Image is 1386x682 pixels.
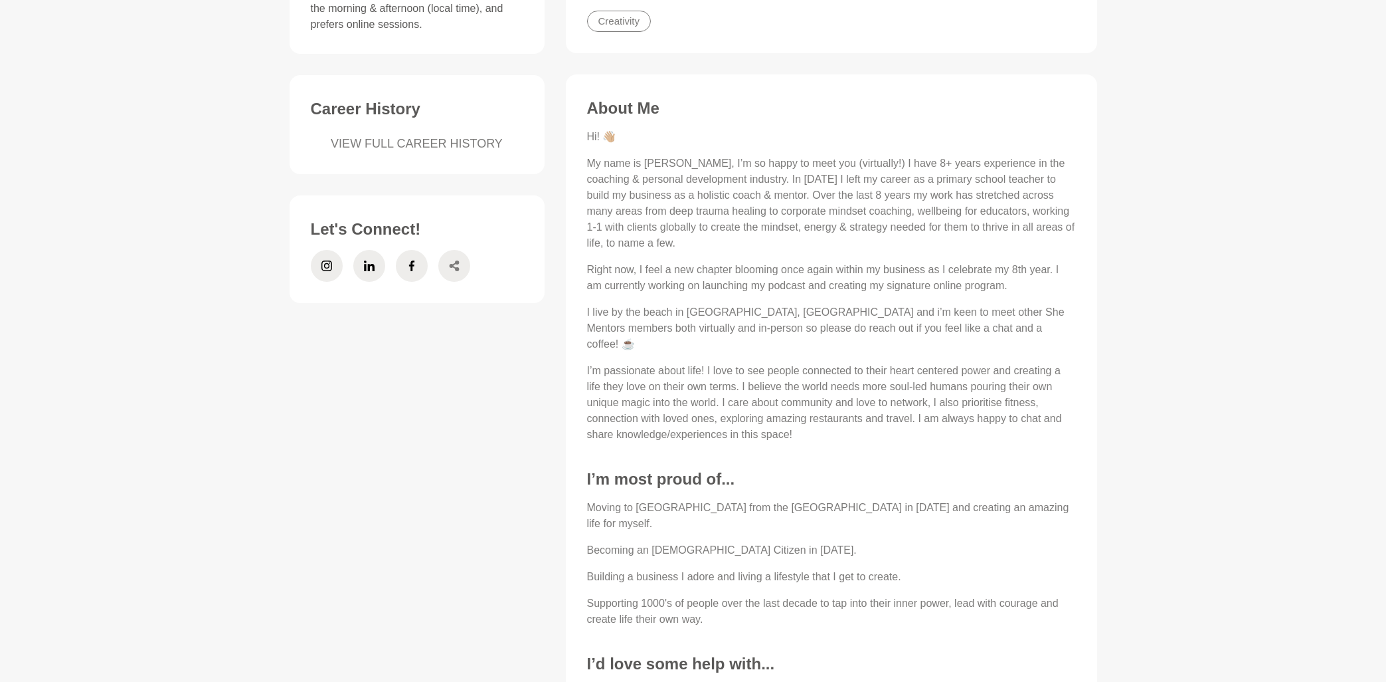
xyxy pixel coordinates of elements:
[587,98,1076,118] h3: About Me
[587,363,1076,443] p: I’m passionate about life! I love to see people connected to their heart centered power and creat...
[438,250,470,282] a: Share
[587,129,1076,145] p: Hi! 👋🏼
[587,304,1076,352] p: I live by the beach in [GEOGRAPHIC_DATA], [GEOGRAPHIC_DATA] and i’m keen to meet other She Mentor...
[311,99,523,119] h3: Career History
[353,250,385,282] a: LinkedIn
[587,500,1076,532] p: Moving to [GEOGRAPHIC_DATA] from the [GEOGRAPHIC_DATA] in [DATE] and creating an amazing life for...
[311,219,523,239] h3: Let's Connect!
[587,469,1076,489] h3: I’m most proud of...
[587,654,1076,674] h3: I’d love some help with...
[587,596,1076,627] p: Supporting 1000's of people over the last decade to tap into their inner power, lead with courage...
[311,250,343,282] a: Instagram
[587,262,1076,294] p: Right now, I feel a new chapter blooming once again within my business as I celebrate my 8th year...
[587,542,1076,558] p: Becoming an [DEMOGRAPHIC_DATA] Citizen in [DATE].
[587,569,1076,585] p: Building a business I adore and living a lifestyle that I get to create.
[396,250,428,282] a: Facebook
[587,156,1076,251] p: My name is [PERSON_NAME], I’m so happy to meet you (virtually!) I have 8+ years experience in the...
[311,135,523,153] a: VIEW FULL CAREER HISTORY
